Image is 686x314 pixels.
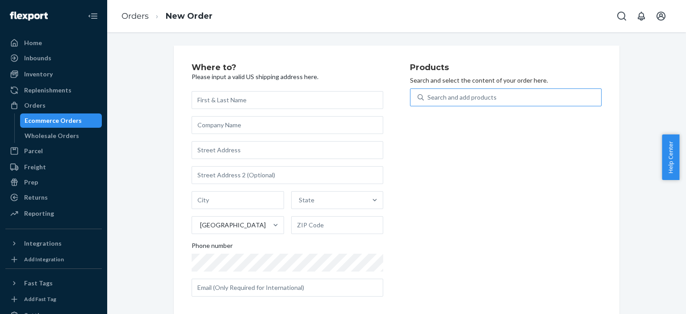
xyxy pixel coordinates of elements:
input: Email (Only Required for International) [192,279,383,297]
div: Prep [24,178,38,187]
div: Reporting [24,209,54,218]
div: Returns [24,193,48,202]
button: Open notifications [632,7,650,25]
button: Help Center [662,134,679,180]
button: Fast Tags [5,276,102,290]
a: Add Fast Tag [5,294,102,305]
div: Integrations [24,239,62,248]
p: Search and select the content of your order here. [410,76,602,85]
div: Fast Tags [24,279,53,288]
div: Add Integration [24,255,64,263]
a: Ecommerce Orders [20,113,102,128]
div: Parcel [24,147,43,155]
a: Replenishments [5,83,102,97]
button: Open account menu [652,7,670,25]
span: Support [18,6,50,14]
input: Street Address [192,141,383,159]
a: Orders [121,11,149,21]
a: Prep [5,175,102,189]
a: Add Integration [5,254,102,265]
h2: Where to? [192,63,383,72]
a: New Order [166,11,213,21]
h2: Products [410,63,602,72]
a: Reporting [5,206,102,221]
input: ZIP Code [291,216,384,234]
div: Search and add products [427,93,497,102]
a: Inventory [5,67,102,81]
div: Add Fast Tag [24,295,56,303]
button: Integrations [5,236,102,251]
div: Inbounds [24,54,51,63]
div: Orders [24,101,46,110]
input: [GEOGRAPHIC_DATA] [199,221,200,230]
div: Ecommerce Orders [25,116,82,125]
a: Inbounds [5,51,102,65]
span: Phone number [192,241,233,254]
div: Wholesale Orders [25,131,79,140]
a: Parcel [5,144,102,158]
div: State [299,196,314,205]
button: Open Search Box [613,7,631,25]
a: Returns [5,190,102,205]
p: Please input a valid US shipping address here. [192,72,383,81]
input: Company Name [192,116,383,134]
div: Home [24,38,42,47]
div: Freight [24,163,46,172]
input: First & Last Name [192,91,383,109]
div: Inventory [24,70,53,79]
a: Freight [5,160,102,174]
a: Wholesale Orders [20,129,102,143]
a: Home [5,36,102,50]
input: City [192,191,284,209]
input: Street Address 2 (Optional) [192,166,383,184]
button: Close Navigation [84,7,102,25]
div: Replenishments [24,86,71,95]
ol: breadcrumbs [114,3,220,29]
div: [GEOGRAPHIC_DATA] [200,221,266,230]
img: Flexport logo [10,12,48,21]
a: Orders [5,98,102,113]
